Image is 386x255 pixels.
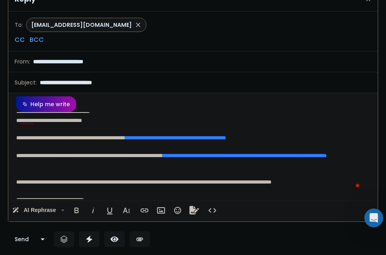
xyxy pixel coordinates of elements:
button: Italic (Ctrl+I) [86,202,101,218]
p: To: [15,21,23,29]
p: BCC [30,35,44,45]
p: CC [15,35,25,45]
button: AI Rephrase [11,202,66,218]
button: Send [8,231,36,247]
span: AI Rephrase [22,207,58,214]
button: Help me write [16,96,76,112]
p: [EMAIL_ADDRESS][DOMAIN_NAME] [31,21,132,29]
button: Code View [205,202,220,218]
button: Signature [187,202,202,218]
p: Subject: [15,79,37,86]
iframe: Intercom live chat [364,208,383,227]
p: From: [15,58,30,66]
